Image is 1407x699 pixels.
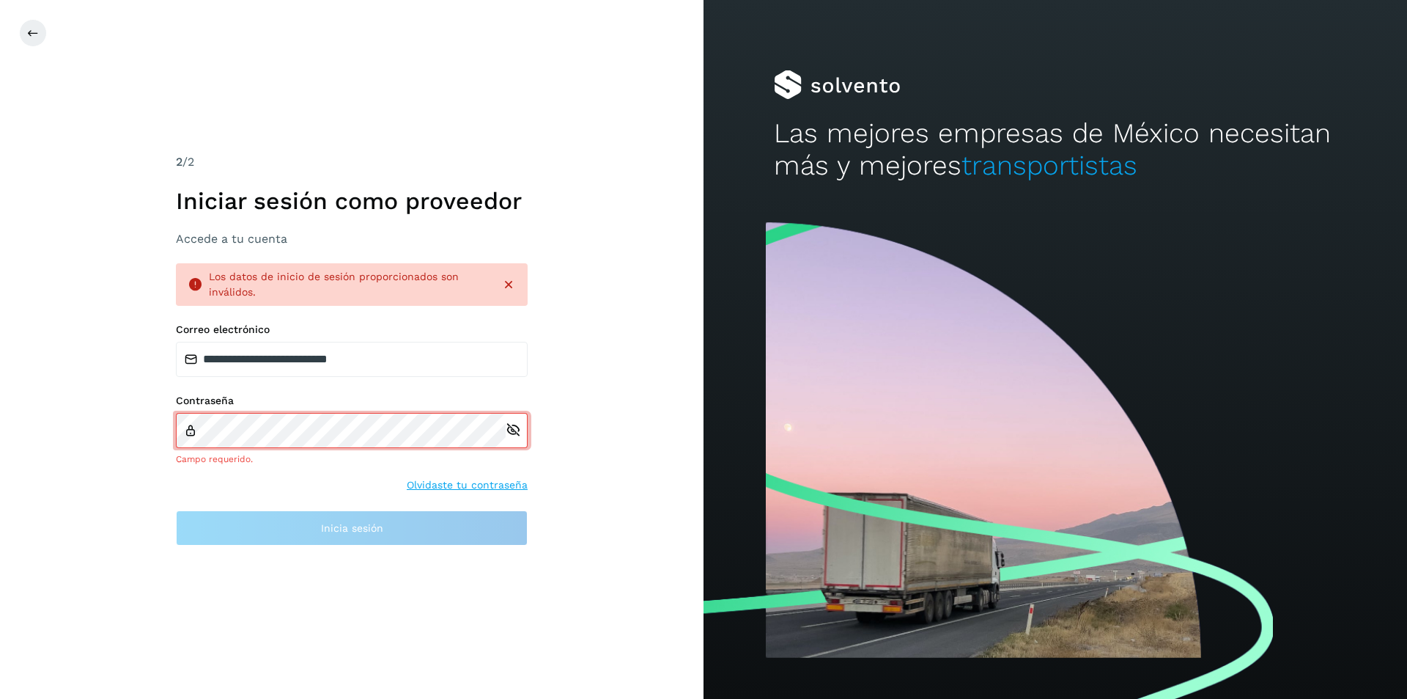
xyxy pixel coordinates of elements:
[407,477,528,493] a: Olvidaste tu contraseña
[961,150,1137,181] span: transportistas
[321,523,383,533] span: Inicia sesión
[176,453,528,466] div: Campo requerido.
[176,187,528,215] h1: Iniciar sesión como proveedor
[774,117,1337,183] h2: Las mejores empresas de México necesitan más y mejores
[176,155,182,169] span: 2
[176,153,528,171] div: /2
[176,323,528,336] label: Correo electrónico
[176,395,528,407] label: Contraseña
[176,232,528,246] h3: Accede a tu cuenta
[176,510,528,546] button: Inicia sesión
[209,269,490,300] div: Los datos de inicio de sesión proporcionados son inválidos.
